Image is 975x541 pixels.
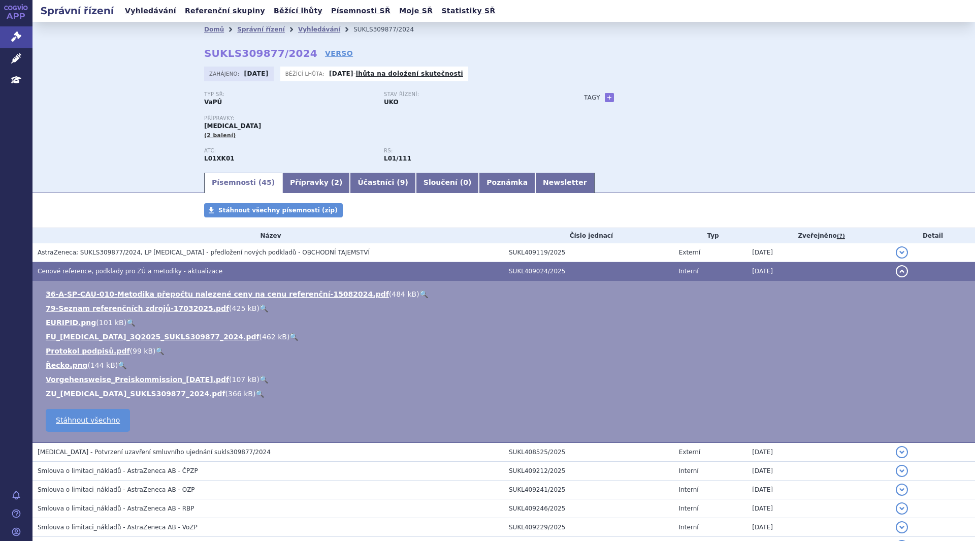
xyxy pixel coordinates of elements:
a: Domů [204,26,224,33]
strong: [DATE] [244,70,269,77]
td: SUKL408525/2025 [504,442,674,462]
a: Účastníci (9) [350,173,415,193]
a: 79-Seznam referenčních zdrojů-17032025.pdf [46,304,229,312]
p: ATC: [204,148,374,154]
p: - [329,70,463,78]
a: Stáhnout všechno [46,409,130,432]
td: SUKL409229/2025 [504,518,674,537]
a: 🔍 [289,333,298,341]
span: Smlouva o limitaci_nákladů - AstraZeneca AB - OZP [38,486,195,493]
td: SUKL409246/2025 [504,499,674,518]
th: Typ [674,228,747,243]
li: ( ) [46,303,965,313]
span: Běžící lhůta: [285,70,327,78]
p: RS: [384,148,554,154]
a: Moje SŘ [396,4,436,18]
h2: Správní řízení [32,4,122,18]
span: 425 kB [232,304,257,312]
span: Externí [679,449,700,456]
a: + [605,93,614,102]
a: 🔍 [255,390,264,398]
a: 🔍 [118,361,126,369]
th: Zveřejněno [747,228,891,243]
a: Správní řízení [237,26,285,33]
a: Statistiky SŘ [438,4,498,18]
a: Stáhnout všechny písemnosti (zip) [204,203,343,217]
li: ( ) [46,360,965,370]
button: detail [896,265,908,277]
a: Písemnosti SŘ [328,4,394,18]
a: Písemnosti (45) [204,173,282,193]
a: ZU_[MEDICAL_DATA]_SUKLS309877_2024.pdf [46,390,225,398]
li: ( ) [46,332,965,342]
a: 🔍 [259,375,268,384]
td: [DATE] [747,518,891,537]
span: Interní [679,268,699,275]
span: Cenové reference, podklady pro ZÚ a metodiky - aktualizace [38,268,222,275]
a: Poznámka [479,173,535,193]
span: 462 kB [262,333,287,341]
button: detail [896,502,908,515]
a: Protokol podpisů.pdf [46,347,130,355]
span: (2 balení) [204,132,236,139]
a: 🔍 [419,290,428,298]
abbr: (?) [837,233,845,240]
span: Zahájeno: [209,70,241,78]
strong: olaparib tbl. [384,155,411,162]
p: Typ SŘ: [204,91,374,98]
th: Název [32,228,504,243]
a: lhůta na doložení skutečnosti [356,70,463,77]
span: 2 [334,178,339,186]
span: Interní [679,524,699,531]
a: Přípravky (2) [282,173,350,193]
span: Smlouva o limitaci_nákladů - AstraZeneca AB - RBP [38,505,194,512]
td: SUKL409024/2025 [504,262,674,281]
span: 99 kB [133,347,153,355]
strong: UKO [384,99,399,106]
td: [DATE] [747,499,891,518]
td: [DATE] [747,462,891,481]
span: 0 [463,178,468,186]
a: Vorgehensweise_Preiskommission_[DATE].pdf [46,375,229,384]
span: 484 kB [392,290,416,298]
li: ( ) [46,374,965,385]
span: 45 [262,178,271,186]
li: ( ) [46,346,965,356]
span: LYNPARZA - Potvrzení uzavření smluvního ujednání sukls309877/2024 [38,449,271,456]
a: Běžící lhůty [271,4,326,18]
td: SUKL409119/2025 [504,243,674,262]
th: Detail [891,228,975,243]
button: detail [896,484,908,496]
th: Číslo jednací [504,228,674,243]
p: Přípravky: [204,115,564,121]
li: ( ) [46,289,965,299]
a: Referenční skupiny [182,4,268,18]
span: Interní [679,467,699,474]
button: detail [896,521,908,533]
button: detail [896,465,908,477]
span: Smlouva o limitaci_nákladů - AstraZeneca AB - ČPZP [38,467,198,474]
td: [DATE] [747,442,891,462]
td: SUKL409212/2025 [504,462,674,481]
a: Newsletter [535,173,595,193]
span: Smlouva o limitaci_nákladů - AstraZeneca AB - VoZP [38,524,198,531]
a: 🔍 [259,304,268,312]
span: 107 kB [232,375,257,384]
a: Vyhledávání [298,26,340,33]
li: ( ) [46,317,965,328]
td: SUKL409241/2025 [504,481,674,499]
span: Interní [679,505,699,512]
span: 366 kB [228,390,253,398]
span: Stáhnout všechny písemnosti (zip) [218,207,338,214]
strong: SUKLS309877/2024 [204,47,317,59]
span: Interní [679,486,699,493]
button: detail [896,446,908,458]
a: FU_[MEDICAL_DATA]_3Q2025_SUKLS309877_2024.pdf [46,333,259,341]
li: SUKLS309877/2024 [353,22,427,37]
li: ( ) [46,389,965,399]
span: Externí [679,249,700,256]
a: 🔍 [155,347,164,355]
p: Stav řízení: [384,91,554,98]
a: 36-A-SP-CAU-010-Metodika přepočtu nalezené ceny na cenu referenční-15082024.pdf [46,290,389,298]
a: Sloučení (0) [416,173,479,193]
